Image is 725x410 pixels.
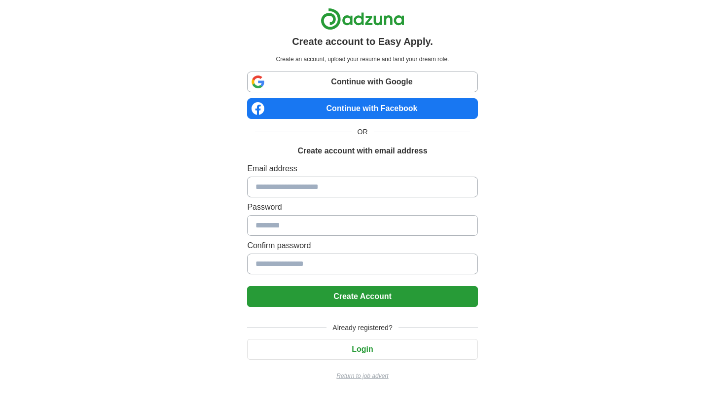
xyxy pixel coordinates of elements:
h1: Create account with email address [297,145,427,157]
span: Already registered? [326,323,398,333]
a: Continue with Facebook [247,98,477,119]
span: OR [352,127,374,137]
button: Login [247,339,477,360]
label: Confirm password [247,240,477,252]
img: Adzuna logo [321,8,404,30]
h1: Create account to Easy Apply. [292,34,433,49]
a: Login [247,345,477,353]
a: Continue with Google [247,72,477,92]
label: Email address [247,163,477,175]
p: Create an account, upload your resume and land your dream role. [249,55,475,64]
label: Password [247,201,477,213]
button: Create Account [247,286,477,307]
a: Return to job advert [247,372,477,380]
